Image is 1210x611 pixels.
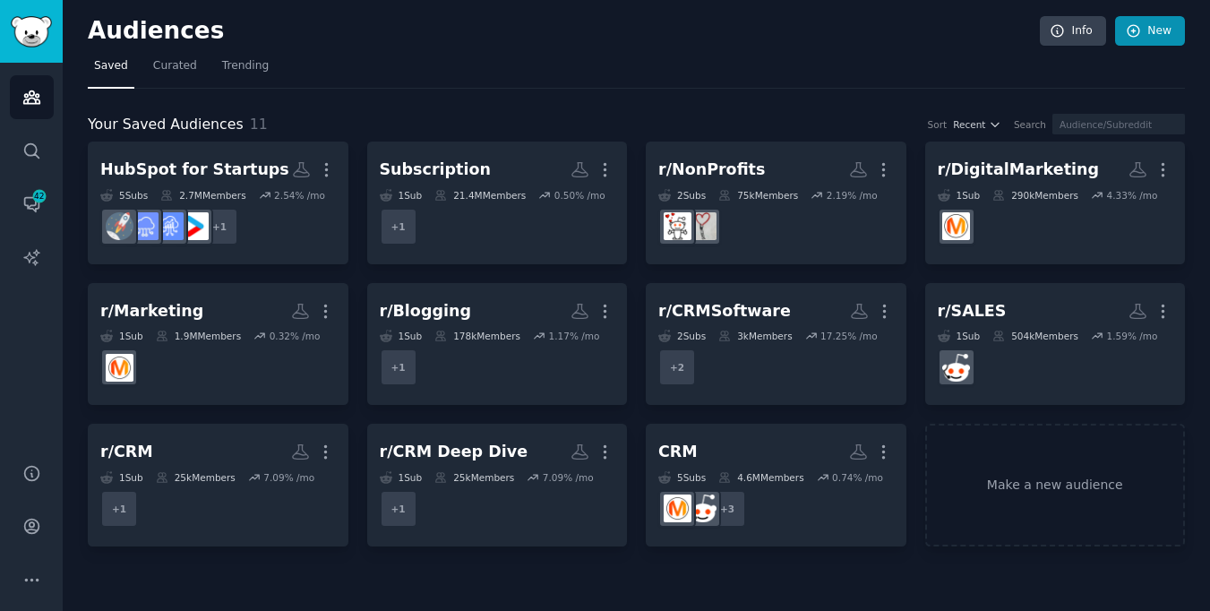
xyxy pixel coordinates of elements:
[820,330,878,342] div: 17.25 % /mo
[658,189,706,202] div: 2 Sub s
[201,208,238,245] div: + 1
[100,330,143,342] div: 1 Sub
[718,330,792,342] div: 3k Members
[100,159,289,181] div: HubSpot for Startups
[100,471,143,484] div: 1 Sub
[367,142,628,264] a: Subscription1Sub21.4MMembers0.50% /mo+1
[380,189,423,202] div: 1 Sub
[658,330,706,342] div: 2 Sub s
[938,330,981,342] div: 1 Sub
[543,471,594,484] div: 7.09 % /mo
[100,300,203,323] div: r/Marketing
[88,17,1040,46] h2: Audiences
[88,52,134,89] a: Saved
[380,349,417,386] div: + 1
[689,212,717,240] img: nonprofits
[718,189,798,202] div: 75k Members
[380,330,423,342] div: 1 Sub
[88,114,244,136] span: Your Saved Audiences
[380,471,423,484] div: 1 Sub
[928,118,948,131] div: Sort
[992,330,1078,342] div: 504k Members
[658,159,765,181] div: r/NonProfits
[100,189,148,202] div: 5 Sub s
[1106,189,1157,202] div: 4.33 % /mo
[658,441,698,463] div: CRM
[953,118,985,131] span: Recent
[1115,16,1185,47] a: New
[88,283,348,406] a: r/Marketing1Sub1.9MMembers0.32% /momarketing
[106,212,133,240] img: startups
[554,189,605,202] div: 0.50 % /mo
[270,330,321,342] div: 0.32 % /mo
[938,189,981,202] div: 1 Sub
[367,283,628,406] a: r/Blogging1Sub178kMembers1.17% /mo+1
[94,58,128,74] span: Saved
[380,490,417,528] div: + 1
[1052,114,1185,134] input: Audience/Subreddit
[380,208,417,245] div: + 1
[689,495,717,522] img: sales
[942,212,970,240] img: DigitalMarketing
[1106,330,1157,342] div: 1.59 % /mo
[156,330,241,342] div: 1.9M Members
[832,471,883,484] div: 0.74 % /mo
[827,189,878,202] div: 2.19 % /mo
[658,349,696,386] div: + 2
[992,189,1078,202] div: 290k Members
[938,300,1007,323] div: r/SALES
[1014,118,1046,131] div: Search
[658,300,791,323] div: r/CRMSoftware
[434,189,526,202] div: 21.4M Members
[646,142,906,264] a: r/NonProfits2Subs75kMembers2.19% /mononprofitsnonprofit
[131,212,159,240] img: SaaS
[938,159,1100,181] div: r/DigitalMarketing
[11,16,52,47] img: GummySearch logo
[658,471,706,484] div: 5 Sub s
[380,300,471,323] div: r/Blogging
[147,52,203,89] a: Curated
[88,142,348,264] a: HubSpot for Startups5Subs2.7MMembers2.54% /mo+1startupSaaSSalesSaaSstartups
[106,354,133,382] img: marketing
[925,283,1186,406] a: r/SALES1Sub504kMembers1.59% /mosales
[263,471,314,484] div: 7.09 % /mo
[100,441,153,463] div: r/CRM
[664,495,691,522] img: marketing
[718,471,803,484] div: 4.6M Members
[216,52,275,89] a: Trending
[548,330,599,342] div: 1.17 % /mo
[274,189,325,202] div: 2.54 % /mo
[156,212,184,240] img: SaaSSales
[153,58,197,74] span: Curated
[367,424,628,546] a: r/CRM Deep Dive1Sub25kMembers7.09% /mo+1
[646,424,906,546] a: CRM5Subs4.6MMembers0.74% /mo+3salesmarketing
[31,190,47,202] span: 42
[380,159,491,181] div: Subscription
[434,330,520,342] div: 178k Members
[10,182,54,226] a: 42
[664,212,691,240] img: nonprofit
[88,424,348,546] a: r/CRM1Sub25kMembers7.09% /mo+1
[925,142,1186,264] a: r/DigitalMarketing1Sub290kMembers4.33% /moDigitalMarketing
[250,116,268,133] span: 11
[380,441,528,463] div: r/CRM Deep Dive
[100,490,138,528] div: + 1
[942,354,970,382] img: sales
[925,424,1186,546] a: Make a new audience
[181,212,209,240] img: startup
[222,58,269,74] span: Trending
[156,471,236,484] div: 25k Members
[708,490,746,528] div: + 3
[434,471,514,484] div: 25k Members
[646,283,906,406] a: r/CRMSoftware2Subs3kMembers17.25% /mo+2
[1040,16,1106,47] a: Info
[160,189,245,202] div: 2.7M Members
[953,118,1001,131] button: Recent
